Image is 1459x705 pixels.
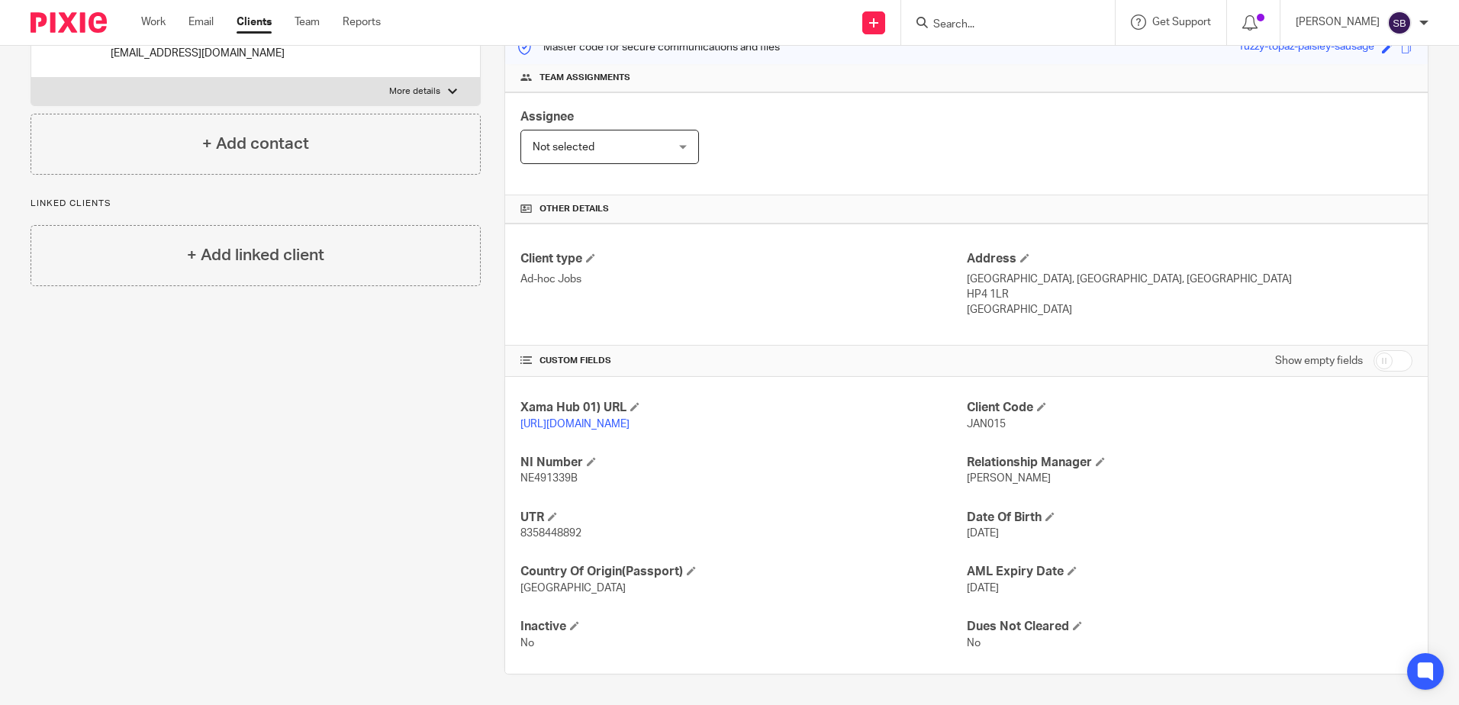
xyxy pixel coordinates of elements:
h4: Client Code [967,400,1412,416]
p: HP4 1LR [967,287,1412,302]
h4: AML Expiry Date [967,564,1412,580]
h4: Xama Hub 01) URL [520,400,966,416]
span: [DATE] [967,528,999,539]
h4: Inactive [520,619,966,635]
h4: Client type [520,251,966,267]
span: [GEOGRAPHIC_DATA] [520,583,626,594]
span: Team assignments [539,72,630,84]
span: JAN015 [967,419,1006,430]
p: Linked clients [31,198,481,210]
div: fuzzy-topaz-paisley-sausage [1240,39,1374,56]
p: Ad-hoc Jobs [520,272,966,287]
span: [DATE] [967,583,999,594]
a: Work [141,14,166,30]
span: Other details [539,203,609,215]
a: Team [295,14,320,30]
p: [EMAIL_ADDRESS][DOMAIN_NAME] [111,46,285,61]
img: svg%3E [1387,11,1412,35]
p: [GEOGRAPHIC_DATA] [967,302,1412,317]
h4: Relationship Manager [967,455,1412,471]
span: Get Support [1152,17,1211,27]
h4: Date Of Birth [967,510,1412,526]
span: Assignee [520,111,574,123]
p: Master code for secure communications and files [517,40,780,55]
h4: + Add linked client [187,243,324,267]
h4: Dues Not Cleared [967,619,1412,635]
h4: CUSTOM FIELDS [520,355,966,367]
h4: Country Of Origin(Passport) [520,564,966,580]
a: Clients [237,14,272,30]
span: No [520,638,534,649]
p: [PERSON_NAME] [1296,14,1380,30]
input: Search [932,18,1069,32]
span: [PERSON_NAME] [967,473,1051,484]
h4: UTR [520,510,966,526]
img: Pixie [31,12,107,33]
a: Email [188,14,214,30]
p: [GEOGRAPHIC_DATA], [GEOGRAPHIC_DATA], [GEOGRAPHIC_DATA] [967,272,1412,287]
h4: NI Number [520,455,966,471]
a: [URL][DOMAIN_NAME] [520,419,630,430]
h4: Address [967,251,1412,267]
span: NE491339B [520,473,578,484]
span: 8358448892 [520,528,581,539]
span: Not selected [533,142,594,153]
a: Reports [343,14,381,30]
h4: + Add contact [202,132,309,156]
p: More details [389,85,440,98]
label: Show empty fields [1275,353,1363,369]
span: No [967,638,981,649]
